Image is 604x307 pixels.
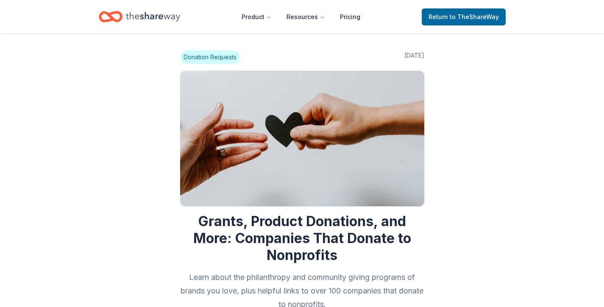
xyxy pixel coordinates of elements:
[429,12,499,22] span: Return
[235,7,367,27] nav: Main
[280,8,331,25] button: Resources
[180,50,240,64] span: Donation Requests
[422,8,506,25] a: Returnto TheShareWay
[404,50,424,64] span: [DATE]
[450,13,499,20] span: to TheShareWay
[333,8,367,25] a: Pricing
[235,8,278,25] button: Product
[180,71,424,206] img: Image for Grants, Product Donations, and More: Companies That Donate to Nonprofits
[180,213,424,264] h1: Grants, Product Donations, and More: Companies That Donate to Nonprofits
[99,7,180,27] a: Home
